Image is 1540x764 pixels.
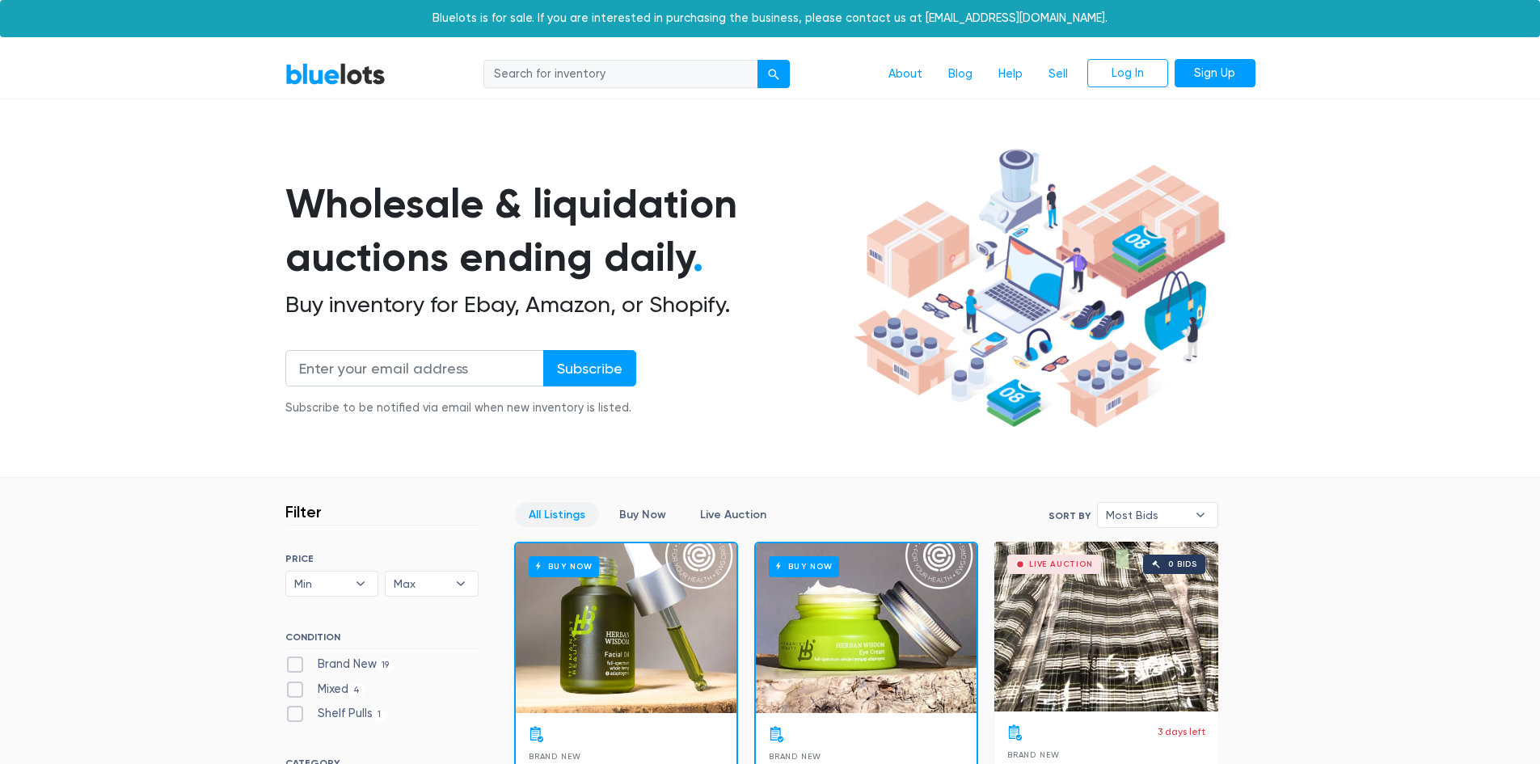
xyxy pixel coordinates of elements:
[543,350,636,386] input: Subscribe
[756,543,977,713] a: Buy Now
[516,543,736,713] a: Buy Now
[529,556,599,576] h6: Buy Now
[483,60,758,89] input: Search for inventory
[605,502,680,527] a: Buy Now
[848,141,1231,436] img: hero-ee84e7d0318cb26816c560f6b4441b76977f77a177738b4e94f68c95b2b83dbb.png
[769,752,821,761] span: Brand New
[344,572,378,596] b: ▾
[394,572,447,596] span: Max
[294,572,348,596] span: Min
[985,59,1036,90] a: Help
[285,399,636,417] div: Subscribe to be notified via email when new inventory is listed.
[1048,509,1091,523] label: Sort By
[1158,724,1205,739] p: 3 days left
[1087,59,1168,88] a: Log In
[935,59,985,90] a: Blog
[994,542,1218,711] a: Live Auction 0 bids
[348,684,365,697] span: 4
[769,556,839,576] h6: Buy Now
[285,631,479,649] h6: CONDITION
[285,350,544,386] input: Enter your email address
[1007,750,1060,759] span: Brand New
[1168,560,1197,568] div: 0 bids
[529,752,581,761] span: Brand New
[285,177,848,285] h1: Wholesale & liquidation auctions ending daily
[285,291,848,319] h2: Buy inventory for Ebay, Amazon, or Shopify.
[285,553,479,564] h6: PRICE
[377,659,394,672] span: 19
[285,705,386,723] label: Shelf Pulls
[285,502,322,521] h3: Filter
[1175,59,1255,88] a: Sign Up
[373,709,386,722] span: 1
[875,59,935,90] a: About
[285,62,386,86] a: BlueLots
[515,502,599,527] a: All Listings
[1183,503,1217,527] b: ▾
[285,656,394,673] label: Brand New
[1106,503,1187,527] span: Most Bids
[444,572,478,596] b: ▾
[1036,59,1081,90] a: Sell
[693,233,703,281] span: .
[1029,560,1093,568] div: Live Auction
[285,681,365,699] label: Mixed
[686,502,780,527] a: Live Auction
